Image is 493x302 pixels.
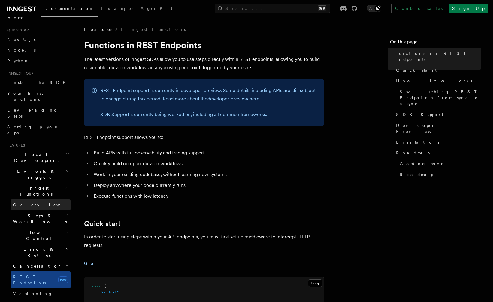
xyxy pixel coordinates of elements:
span: Steps & Workflows [11,213,67,225]
button: Toggle dark mode [367,5,381,12]
a: Functions in REST Endpoints [390,48,481,65]
a: Home [5,12,71,23]
button: Go [84,257,95,270]
button: Steps & Workflows [11,210,71,227]
a: How it works [394,76,481,86]
span: Setting up your app [7,124,59,135]
span: Switching REST Endpoints from sync to async [400,89,481,107]
span: SDK Support [396,112,443,118]
li: Quickly build complex durable workflows [92,160,324,168]
span: Examples [101,6,133,11]
span: Leveraging Steps [7,108,58,118]
a: Sign Up [449,4,488,13]
span: Inngest Functions [5,185,65,197]
span: AgentKit [141,6,172,11]
span: REST Endpoints [13,274,46,285]
span: ( [104,284,106,288]
li: Deploy anywhere your code currently runs [92,181,324,190]
button: Cancellation [11,261,71,271]
span: Your first Functions [7,91,43,102]
a: Documentation [41,2,98,17]
span: Node.js [7,48,36,52]
button: Events & Triggers [5,166,71,183]
h1: Functions in REST Endpoints [84,40,324,50]
a: Coming soon [397,158,481,169]
li: Work in your existing codebase, without learning new systems [92,170,324,179]
span: Documentation [44,6,94,11]
p: is currently being worked on, including all common frameworks. [100,110,317,119]
span: Roadmap [396,150,430,156]
span: Developer Preview [396,122,481,134]
a: Examples [98,2,137,16]
span: Flow Control [11,229,65,241]
span: "context" [100,290,119,294]
span: Features [5,143,25,148]
span: import [92,284,104,288]
span: Limitations [396,139,439,145]
button: Search...⌘K [215,4,330,13]
a: Leveraging Steps [5,105,71,121]
span: Quick start [396,67,437,73]
a: SDK Support [394,109,481,120]
a: Quick start [84,220,121,228]
span: Cancellation [11,263,62,269]
span: Errors & Retries [11,246,65,258]
a: Quick start [394,65,481,76]
p: In order to start using steps within your API endpoints, you must first set up middleware to inte... [84,233,324,250]
a: Python [5,55,71,66]
a: Inngest Functions [121,26,186,32]
span: Events & Triggers [5,168,65,180]
span: Versioning [13,291,53,296]
a: Developer Preview [394,120,481,137]
a: Next.js [5,34,71,45]
button: Inngest Functions [5,183,71,199]
button: Errors & Retries [11,244,71,261]
a: developer preview here [207,96,259,102]
span: Next.js [7,37,36,42]
a: Switching REST Endpoints from sync to async [397,86,481,109]
button: Local Development [5,149,71,166]
span: Functions in REST Endpoints [392,50,481,62]
span: Python [7,58,29,63]
span: Inngest tour [5,71,34,76]
span: Overview [13,202,75,207]
a: Your first Functions [5,88,71,105]
li: Execute functions with low latency [92,192,324,200]
a: Roadmap [397,169,481,180]
span: Install the SDK [7,80,69,85]
a: REST Endpointsnew [11,271,71,288]
kbd: ⌘K [318,5,326,11]
p: REST Endpoint support allows you to: [84,133,324,142]
span: Quick start [5,28,31,33]
span: How it works [396,78,472,84]
a: Overview [11,199,71,210]
span: Roadmap [400,172,433,178]
a: Node.js [5,45,71,55]
span: Coming soon [400,161,445,167]
button: Flow Control [11,227,71,244]
a: Setting up your app [5,121,71,138]
span: Local Development [5,151,65,163]
button: Copy [308,279,322,287]
a: AgentKit [137,2,176,16]
span: Features [84,26,112,32]
p: REST Endpoint support is currently in developer preview. Some details including APIs are still su... [100,86,317,103]
li: Build APIs with full observability and tracing support [92,149,324,157]
span: new [58,276,68,283]
a: Contact sales [391,4,446,13]
p: The latest versions of Inngest SDKs allow you to use steps directly within REST endpoints, allowi... [84,55,324,72]
a: SDK Support [100,112,129,117]
a: Limitations [394,137,481,148]
a: Install the SDK [5,77,71,88]
span: Home [7,15,24,21]
a: Versioning [11,288,71,299]
a: Roadmap [394,148,481,158]
h4: On this page [390,38,481,48]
